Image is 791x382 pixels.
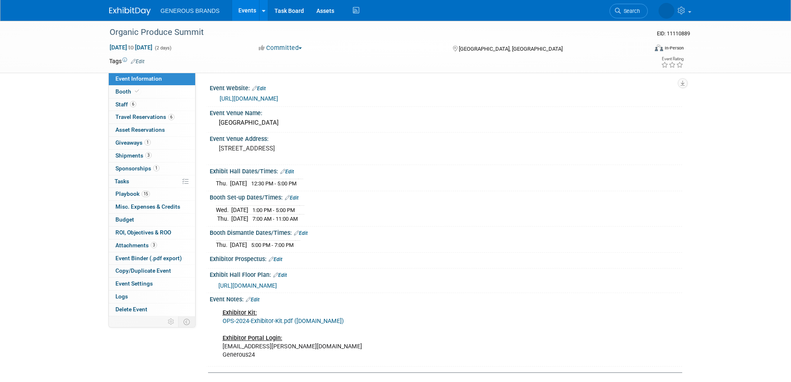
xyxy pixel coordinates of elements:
a: Edit [273,272,287,278]
a: Edit [252,86,266,91]
div: Booth Set-up Dates/Times: [210,191,682,202]
a: Edit [285,195,299,201]
span: Travel Reservations [115,113,174,120]
span: Event ID: 11110889 [657,30,690,37]
td: Thu. [216,179,230,188]
a: OPS-2024-Exhibitor-Kit.pdf ([DOMAIN_NAME]) [223,318,344,325]
a: Event Information [109,73,195,85]
a: Logs [109,291,195,303]
span: Giveaways [115,139,151,146]
a: Budget [109,214,195,226]
span: 3 [145,152,152,158]
b: Exhibitor Portal Login: [223,335,282,342]
span: Event Binder (.pdf export) [115,255,182,261]
div: Exhibit Hall Floor Plan: [210,269,682,279]
a: Edit [246,297,260,303]
a: Booth [109,86,195,98]
a: Asset Reservations [109,124,195,136]
span: Budget [115,216,134,223]
div: Event Rating [661,57,683,61]
span: [GEOGRAPHIC_DATA], [GEOGRAPHIC_DATA] [459,46,563,52]
div: Event Venue Name: [210,107,682,117]
a: Playbook15 [109,188,195,200]
td: [DATE] [230,179,247,188]
span: Tasks [115,178,129,185]
a: Copy/Duplicate Event [109,265,195,277]
a: Shipments3 [109,150,195,162]
span: Misc. Expenses & Credits [115,203,180,210]
a: Edit [294,230,308,236]
span: Logs [115,293,128,300]
a: ROI, Objectives & ROO [109,227,195,239]
a: Event Settings [109,278,195,290]
button: Committed [256,44,305,52]
a: Travel Reservations6 [109,111,195,123]
span: ROI, Objectives & ROO [115,229,171,236]
span: 3 [151,242,157,248]
div: Booth Dismantle Dates/Times: [210,227,682,237]
span: Event Information [115,75,162,82]
a: Edit [280,169,294,175]
span: Attachments [115,242,157,249]
span: Sponsorships [115,165,159,172]
div: Exhibit Hall Dates/Times: [210,165,682,176]
div: [GEOGRAPHIC_DATA] [216,116,676,129]
img: Chase Adams [659,3,674,19]
span: 15 [142,191,150,197]
td: Thu. [216,214,231,223]
span: 7:00 AM - 11:00 AM [252,216,298,222]
td: [DATE] [231,214,248,223]
a: Event Binder (.pdf export) [109,252,195,265]
div: Exhibitor Prospectus: [210,253,682,264]
div: Organic Produce Summit [107,25,635,40]
div: Event Venue Address: [210,133,682,143]
a: Attachments3 [109,239,195,252]
span: (2 days) [154,45,171,51]
div: In-Person [664,45,684,51]
span: 1 [153,165,159,171]
a: Sponsorships1 [109,163,195,175]
a: Misc. Expenses & Credits [109,201,195,213]
a: [URL][DOMAIN_NAME] [218,282,277,289]
span: to [127,44,135,51]
b: Exhibitor Kit: [223,309,257,316]
pre: [STREET_ADDRESS] [219,145,397,152]
td: [DATE] [230,241,247,249]
div: [EMAIL_ADDRESS][PERSON_NAME][DOMAIN_NAME] Generous24 [217,305,591,363]
a: Delete Event [109,303,195,316]
span: Copy/Duplicate Event [115,267,171,274]
span: 12:30 PM - 5:00 PM [251,180,296,187]
span: Staff [115,101,136,108]
span: 5:00 PM - 7:00 PM [251,242,294,248]
span: Delete Event [115,306,147,313]
a: Staff6 [109,99,195,111]
span: Event Settings [115,280,153,287]
span: Search [621,8,640,14]
span: 6 [130,101,136,107]
span: 6 [168,114,174,120]
img: ExhibitDay [109,7,151,15]
a: Search [610,4,648,18]
span: 1:00 PM - 5:00 PM [252,207,295,213]
span: Booth [115,88,141,95]
span: GENEROUS BRANDS [161,7,220,14]
div: Event Notes: [210,293,682,304]
a: Giveaways1 [109,137,195,149]
span: Shipments [115,152,152,159]
td: Wed. [216,205,231,214]
span: [DATE] [DATE] [109,44,153,51]
a: Edit [269,256,282,262]
span: Asset Reservations [115,126,165,133]
td: Tags [109,57,144,65]
img: Format-Inperson.png [655,44,663,51]
div: Event Format [599,43,684,56]
td: Thu. [216,241,230,249]
div: Event Website: [210,82,682,93]
a: Edit [131,59,144,64]
td: Personalize Event Tab Strip [164,316,179,327]
a: [URL][DOMAIN_NAME] [220,95,278,102]
span: Playbook [115,190,150,197]
td: [DATE] [231,205,248,214]
span: 1 [144,139,151,145]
